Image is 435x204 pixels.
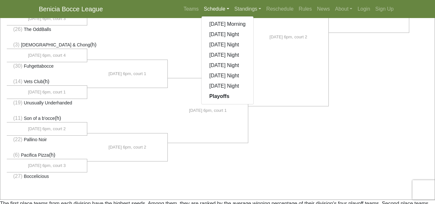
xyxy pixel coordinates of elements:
span: Pacifica Pizza [21,152,49,158]
a: Benicia Bocce League [39,3,103,15]
span: Pallino Noir [24,137,47,142]
strong: Playoffs [209,93,229,99]
span: (22) [13,137,22,142]
span: The OddBalls [24,27,51,32]
span: (3) [13,42,20,47]
li: (h) [7,114,87,122]
span: [DATE] 6pm, court 1 [109,71,146,77]
span: (11) [13,115,22,121]
a: Teams [181,3,201,15]
a: [DATE] Morning [202,19,253,29]
span: [DATE] 6pm, court 2 [109,144,146,151]
span: [DATE] 6pm, court 1 [189,107,227,114]
a: Reschedule [264,3,296,15]
span: Boccelicious [24,174,49,179]
a: Schedule [201,3,232,15]
span: (19) [13,100,22,105]
a: [DATE] Night [202,71,253,81]
a: Standings [232,3,264,15]
a: [DATE] Night [202,50,253,60]
a: [DATE] Night [202,60,253,71]
span: [DATE] 6pm, court 1 [28,89,66,95]
span: Son of a b'occe [24,116,55,121]
a: About [333,3,355,15]
a: Sign Up [373,3,396,15]
span: (14) [13,79,22,84]
a: [DATE] Night [202,81,253,91]
span: Unusually Underhanded [24,100,72,105]
a: Playoffs [202,91,253,102]
span: (30) [13,63,22,69]
span: [DATE] 6pm, court 3 [28,15,66,22]
span: (26) [13,26,22,32]
span: Fuhgettabocce [24,63,54,69]
a: [DATE] Night [202,40,253,50]
span: [DEMOGRAPHIC_DATA] & Chong [21,42,90,47]
span: Vets Club [24,79,43,84]
span: [DATE] 6pm, court 4 [28,52,66,59]
span: [DATE] 6pm, court 2 [28,126,66,132]
a: News [315,3,333,15]
span: [DATE] 6pm, court 3 [28,162,66,169]
span: (27) [13,173,22,179]
a: [DATE] Night [202,29,253,40]
li: (h) [7,78,87,86]
div: Schedule [201,16,254,104]
span: (6) [13,152,20,158]
span: [DATE] 6pm, court 2 [270,34,307,40]
li: (h) [7,151,87,159]
a: Login [355,3,373,15]
a: Rules [296,3,315,15]
li: (h) [7,41,87,49]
